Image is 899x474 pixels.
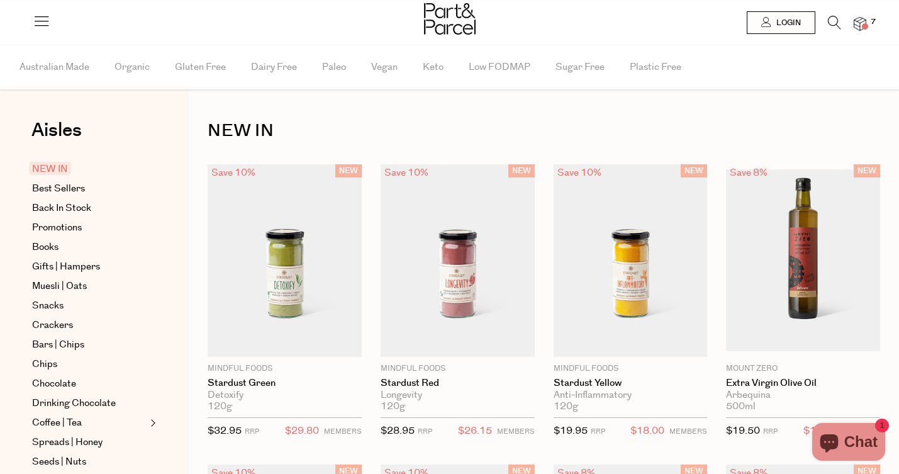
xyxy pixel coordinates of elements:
span: 7 [868,16,879,28]
span: $28.95 [381,424,415,437]
span: Low FODMAP [469,45,530,89]
div: Save 10% [554,164,605,181]
div: Arbequina [726,390,880,401]
p: Mount Zero [726,363,880,375]
span: Coffee | Tea [32,415,82,431]
small: RRP [763,427,778,436]
div: Save 10% [208,164,259,181]
span: Seeds | Nuts [32,454,86,470]
a: 7 [854,17,866,30]
a: Bars | Chips [32,337,147,353]
span: 120g [208,401,232,412]
a: Stardust Yellow [554,378,708,389]
span: Gifts | Hampers [32,259,100,274]
span: NEW [854,164,880,178]
span: Organic [114,45,150,89]
span: NEW [508,164,535,178]
a: Gifts | Hampers [32,259,147,274]
span: Snacks [32,298,64,313]
a: Drinking Chocolate [32,396,147,411]
span: $32.95 [208,424,242,437]
span: Chocolate [32,376,76,392]
span: $29.80 [285,423,319,439]
span: Aisles [31,116,82,144]
span: $26.15 [458,423,492,439]
a: Login [747,11,815,34]
span: Australian Made [20,45,89,89]
span: Gluten Free [175,45,226,89]
span: 500ml [726,401,756,412]
span: Promotions [32,220,82,235]
span: $18.00 [803,423,837,439]
span: Dairy Free [251,45,297,89]
a: Chips [32,357,147,372]
img: Stardust Yellow [554,164,708,357]
a: Muesli | Oats [32,279,147,294]
span: Crackers [32,318,73,333]
a: Aisles [31,121,82,152]
a: Promotions [32,220,147,235]
span: Spreads | Honey [32,435,103,450]
span: Drinking Chocolate [32,396,116,411]
img: Stardust Green [208,164,362,357]
small: MEMBERS [324,427,362,436]
p: Mindful Foods [208,363,362,375]
div: Longevity [381,390,535,401]
a: NEW IN [32,162,147,177]
span: Back In Stock [32,201,91,216]
span: Chips [32,357,57,372]
div: Save 8% [726,164,771,181]
small: MEMBERS [669,427,707,436]
a: Spreads | Honey [32,435,147,450]
a: Coffee | Tea [32,415,147,431]
a: Extra Virgin Olive Oil [726,378,880,389]
img: Stardust Red [381,164,535,357]
span: NEW [335,164,362,178]
a: Seeds | Nuts [32,454,147,470]
span: Paleo [322,45,346,89]
h1: NEW IN [208,116,880,145]
div: Detoxify [208,390,362,401]
a: Snacks [32,298,147,313]
a: Crackers [32,318,147,333]
button: Expand/Collapse Coffee | Tea [147,415,156,431]
a: Back In Stock [32,201,147,216]
span: Books [32,240,59,255]
span: $18.00 [630,423,664,439]
span: $19.50 [726,424,760,437]
small: RRP [418,427,432,436]
a: Stardust Red [381,378,535,389]
small: MEMBERS [497,427,535,436]
span: NEW IN [29,162,71,175]
p: Mindful Foods [554,363,708,375]
a: Books [32,240,147,255]
span: Sugar Free [556,45,605,89]
a: Best Sellers [32,181,147,196]
small: RRP [591,427,605,436]
p: Mindful Foods [381,363,535,375]
img: Part&Parcel [424,3,476,35]
span: Login [773,18,801,28]
span: Bars | Chips [32,337,84,353]
div: Anti-Inflammatory [554,390,708,401]
img: Extra Virgin Olive Oil [726,169,880,351]
inbox-online-store-chat: Shopify online store chat [808,423,889,464]
div: Save 10% [381,164,432,181]
span: Plastic Free [630,45,681,89]
a: Chocolate [32,376,147,392]
span: Best Sellers [32,181,85,196]
span: NEW [681,164,707,178]
a: Stardust Green [208,378,362,389]
small: RRP [245,427,259,436]
span: Muesli | Oats [32,279,87,294]
span: $19.95 [554,424,588,437]
span: 120g [554,401,578,412]
span: Keto [423,45,444,89]
span: 120g [381,401,405,412]
span: Vegan [371,45,398,89]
